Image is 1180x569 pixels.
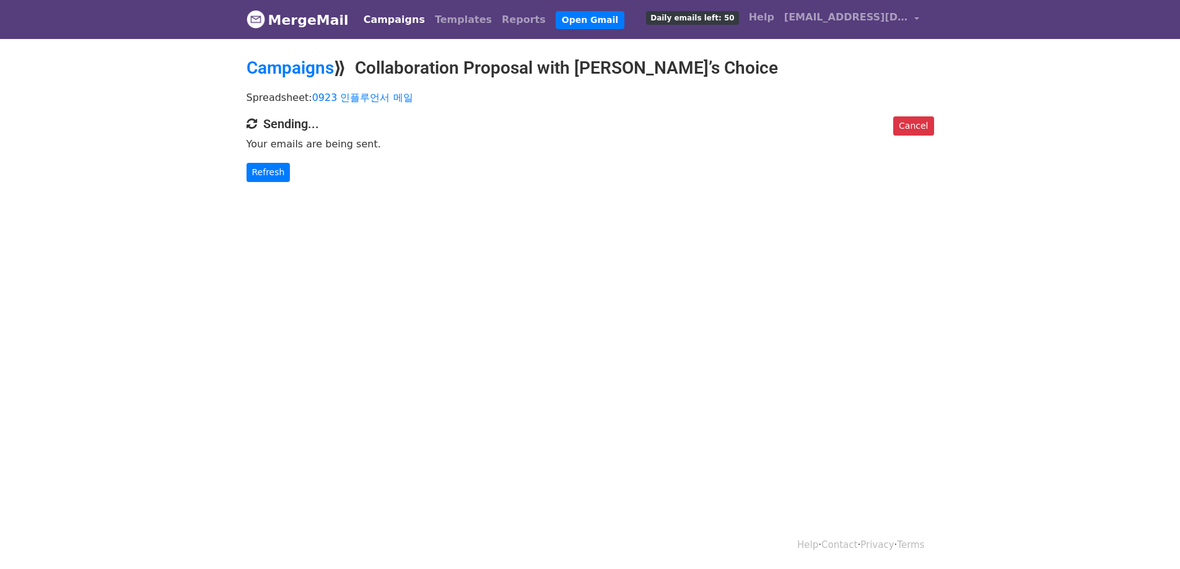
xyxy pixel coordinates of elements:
h4: Sending... [247,116,934,131]
a: 0923 인플루언서 메일 [312,92,413,103]
a: MergeMail [247,7,349,33]
span: [EMAIL_ADDRESS][DOMAIN_NAME] [784,10,908,25]
a: Help [744,5,779,30]
a: Terms [897,539,924,550]
span: Daily emails left: 50 [646,11,738,25]
div: 채팅 위젯 [1118,510,1180,569]
a: Refresh [247,163,291,182]
a: Contact [821,539,857,550]
p: Spreadsheet: [247,91,934,104]
a: Daily emails left: 50 [641,5,743,30]
h2: ⟫ Collaboration Proposal with [PERSON_NAME]’s Choice [247,58,934,79]
a: [EMAIL_ADDRESS][DOMAIN_NAME] [779,5,924,34]
p: Your emails are being sent. [247,137,934,150]
img: MergeMail logo [247,10,265,28]
a: Campaigns [247,58,334,78]
a: Reports [497,7,551,32]
a: Campaigns [359,7,430,32]
a: Privacy [860,539,894,550]
a: Cancel [893,116,933,136]
a: Templates [430,7,497,32]
a: Open Gmail [556,11,624,29]
iframe: Chat Widget [1118,510,1180,569]
a: Help [797,539,818,550]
